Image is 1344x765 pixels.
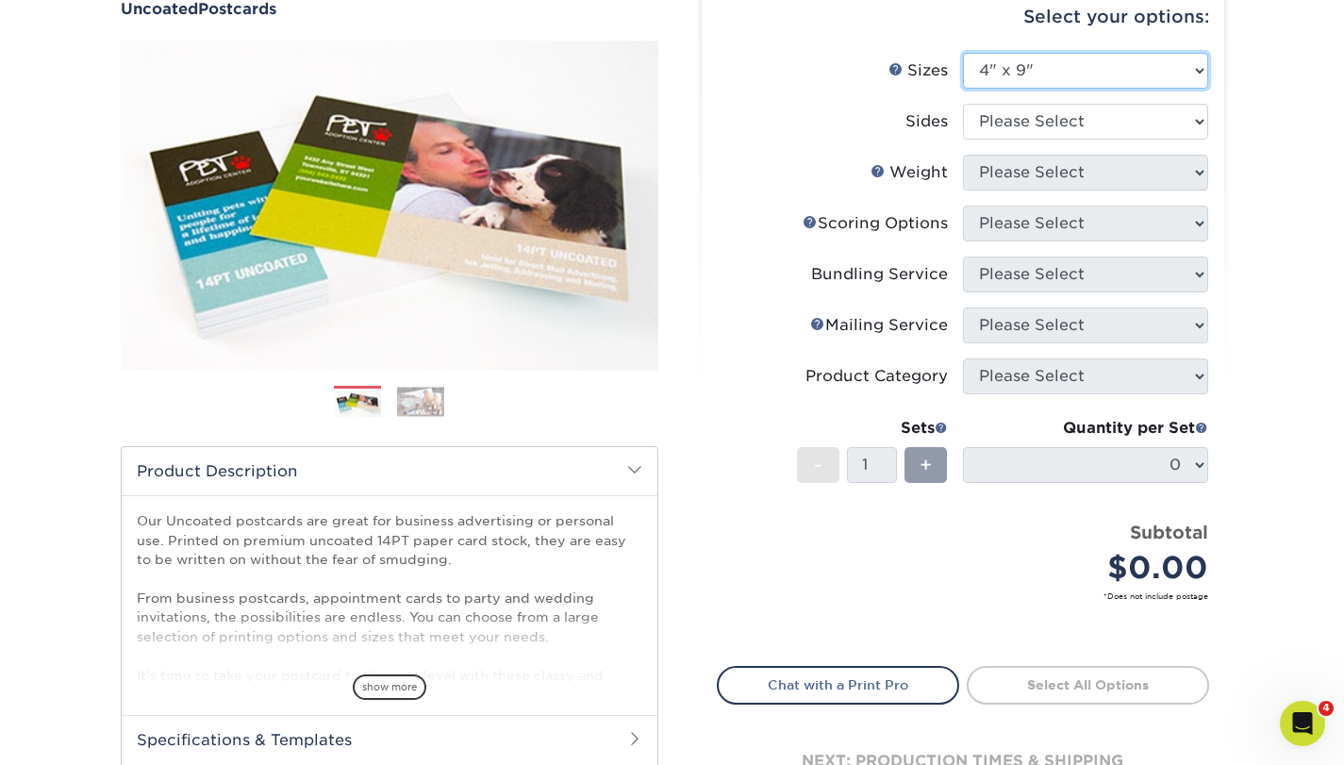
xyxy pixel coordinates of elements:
div: Sizes [888,59,948,82]
h2: Product Description [122,447,657,495]
iframe: Google Customer Reviews [5,707,160,758]
div: Mailing Service [810,314,948,337]
a: Chat with a Print Pro [717,666,959,704]
div: $0.00 [977,545,1208,590]
span: 4 [1319,701,1334,716]
div: Weight [871,161,948,184]
div: Product Category [805,365,948,388]
strong: Subtotal [1130,522,1208,542]
div: Scoring Options [803,212,948,235]
div: Quantity per Set [963,417,1208,440]
div: Sets [797,417,948,440]
img: Postcards 02 [397,387,444,416]
div: Sides [905,110,948,133]
span: show more [353,674,426,700]
span: - [814,451,822,479]
a: Select All Options [967,666,1209,704]
small: *Does not include postage [732,590,1208,602]
img: Uncoated 01 [121,20,658,391]
img: Postcards 01 [334,387,381,420]
iframe: Intercom live chat [1280,701,1325,746]
span: + [920,451,932,479]
div: Bundling Service [811,263,948,286]
h2: Specifications & Templates [122,715,657,764]
p: Our Uncoated postcards are great for business advertising or personal use. Printed on premium unc... [137,511,642,704]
